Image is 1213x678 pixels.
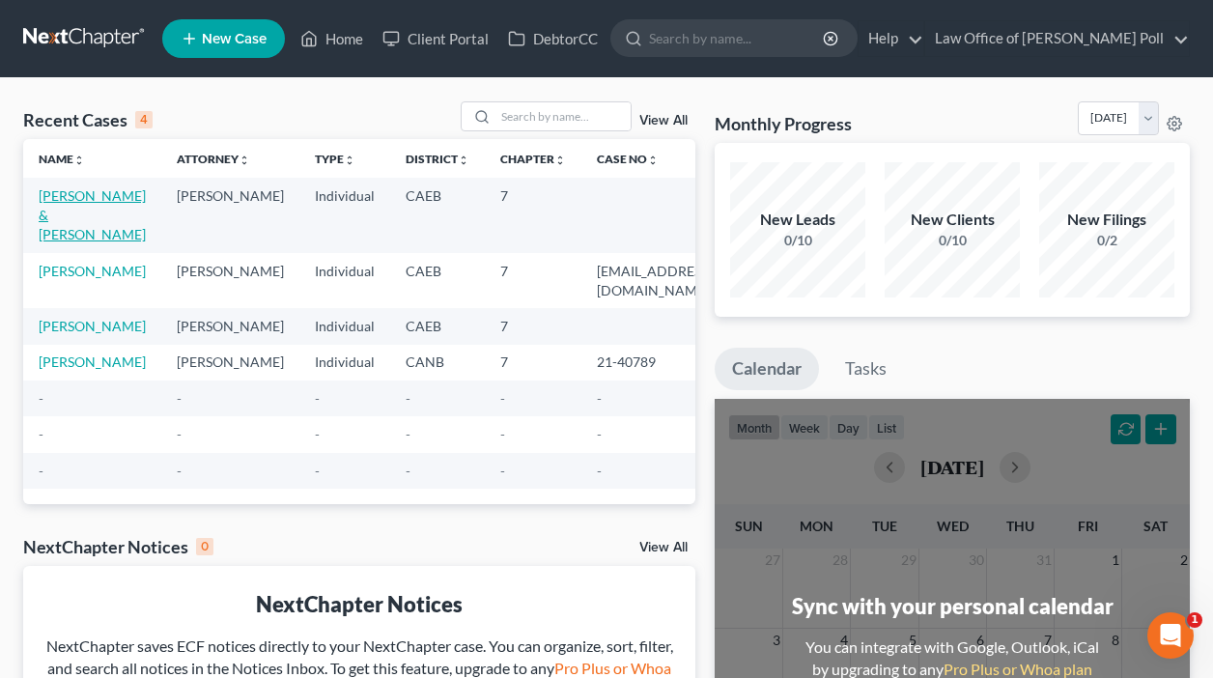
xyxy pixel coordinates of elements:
[639,541,688,554] a: View All
[315,390,320,407] span: -
[39,318,146,334] a: [PERSON_NAME]
[828,348,904,390] a: Tasks
[500,390,505,407] span: -
[647,155,659,166] i: unfold_more
[315,463,320,479] span: -
[885,209,1020,231] div: New Clients
[500,463,505,479] span: -
[597,463,602,479] span: -
[597,390,602,407] span: -
[1187,612,1202,628] span: 1
[39,152,85,166] a: Nameunfold_more
[39,353,146,370] a: [PERSON_NAME]
[373,21,498,56] a: Client Portal
[406,152,469,166] a: Districtunfold_more
[458,155,469,166] i: unfold_more
[177,152,250,166] a: Attorneyunfold_more
[161,308,299,344] td: [PERSON_NAME]
[299,345,390,381] td: Individual
[39,390,43,407] span: -
[485,308,581,344] td: 7
[859,21,923,56] a: Help
[390,345,485,381] td: CANB
[23,108,153,131] div: Recent Cases
[315,426,320,442] span: -
[500,426,505,442] span: -
[39,187,146,242] a: [PERSON_NAME] & [PERSON_NAME]
[485,178,581,252] td: 7
[1039,231,1174,250] div: 0/2
[581,345,727,381] td: 21-40789
[944,660,1092,678] a: Pro Plus or Whoa plan
[390,253,485,308] td: CAEB
[390,308,485,344] td: CAEB
[177,463,182,479] span: -
[730,209,865,231] div: New Leads
[715,348,819,390] a: Calendar
[730,231,865,250] div: 0/10
[500,152,566,166] a: Chapterunfold_more
[299,178,390,252] td: Individual
[925,21,1189,56] a: Law Office of [PERSON_NAME] Poll
[485,253,581,308] td: 7
[498,21,607,56] a: DebtorCC
[291,21,373,56] a: Home
[406,426,410,442] span: -
[485,345,581,381] td: 7
[649,20,826,56] input: Search by name...
[177,426,182,442] span: -
[73,155,85,166] i: unfold_more
[639,114,688,127] a: View All
[39,589,680,619] div: NextChapter Notices
[406,463,410,479] span: -
[1039,209,1174,231] div: New Filings
[581,253,727,308] td: [EMAIL_ADDRESS][DOMAIN_NAME]
[495,102,631,130] input: Search by name...
[135,111,153,128] div: 4
[597,152,659,166] a: Case Nounfold_more
[885,231,1020,250] div: 0/10
[344,155,355,166] i: unfold_more
[715,112,852,135] h3: Monthly Progress
[1147,612,1194,659] iframe: Intercom live chat
[39,426,43,442] span: -
[554,155,566,166] i: unfold_more
[177,390,182,407] span: -
[299,253,390,308] td: Individual
[597,426,602,442] span: -
[315,152,355,166] a: Typeunfold_more
[161,178,299,252] td: [PERSON_NAME]
[239,155,250,166] i: unfold_more
[161,345,299,381] td: [PERSON_NAME]
[161,253,299,308] td: [PERSON_NAME]
[196,538,213,555] div: 0
[39,263,146,279] a: [PERSON_NAME]
[406,390,410,407] span: -
[202,32,267,46] span: New Case
[39,463,43,479] span: -
[792,591,1114,621] div: Sync with your personal calendar
[23,535,213,558] div: NextChapter Notices
[299,308,390,344] td: Individual
[390,178,485,252] td: CAEB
